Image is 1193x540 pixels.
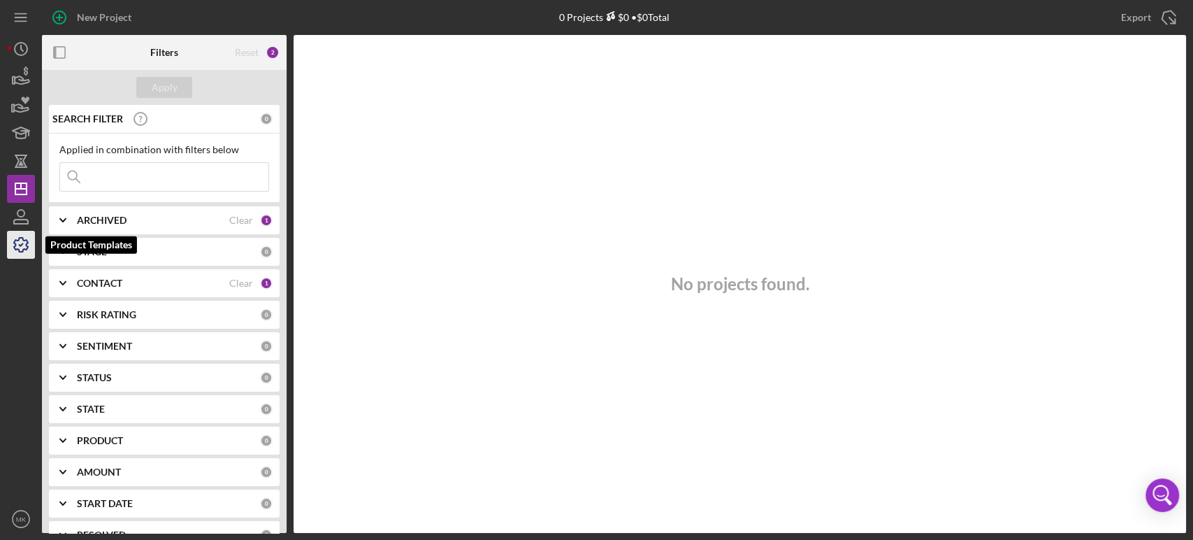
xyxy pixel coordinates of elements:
[260,497,273,510] div: 0
[77,215,126,226] b: ARCHIVED
[77,309,136,320] b: RISK RATING
[77,372,112,383] b: STATUS
[136,77,192,98] button: Apply
[77,467,121,478] b: AMOUNT
[77,435,123,446] b: PRODUCT
[7,505,35,533] button: MK
[77,498,133,509] b: START DATE
[671,274,809,294] h3: No projects found.
[42,3,145,31] button: New Project
[260,246,273,258] div: 0
[260,403,273,415] div: 0
[260,277,273,290] div: 1
[260,308,273,321] div: 0
[603,11,629,23] div: $0
[77,3,131,31] div: New Project
[1121,3,1151,31] div: Export
[150,47,178,58] b: Filters
[260,340,273,353] div: 0
[77,278,122,289] b: CONTACT
[229,215,253,226] div: Clear
[260,466,273,478] div: 0
[260,434,273,447] div: 0
[1145,478,1179,512] div: Open Intercom Messenger
[235,47,259,58] div: Reset
[77,341,132,352] b: SENTIMENT
[59,144,269,155] div: Applied in combination with filters below
[266,45,280,59] div: 2
[52,113,123,125] b: SEARCH FILTER
[152,77,178,98] div: Apply
[16,516,27,523] text: MK
[1107,3,1186,31] button: Export
[260,214,273,227] div: 1
[260,371,273,384] div: 0
[260,113,273,125] div: 0
[229,278,253,289] div: Clear
[559,11,670,23] div: 0 Projects • $0 Total
[77,404,105,415] b: STATE
[77,246,107,257] b: STAGE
